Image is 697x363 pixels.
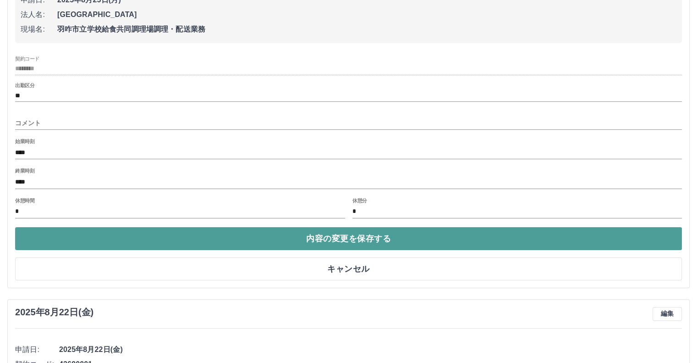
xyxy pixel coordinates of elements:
label: 休憩分 [352,197,367,204]
button: 編集 [653,307,682,321]
span: 申請日: [15,344,59,355]
span: 法人名: [21,9,57,20]
h3: 2025年8月22日(金) [15,307,93,318]
label: 契約コード [15,55,39,62]
span: 2025年8月22日(金) [59,344,682,355]
span: [GEOGRAPHIC_DATA] [57,9,676,20]
button: 内容の変更を保存する [15,227,682,250]
label: 終業時刻 [15,168,34,174]
label: 出勤区分 [15,82,34,89]
span: 現場名: [21,24,57,35]
label: 休憩時間 [15,197,34,204]
button: キャンセル [15,257,682,280]
label: 始業時刻 [15,138,34,145]
span: 羽咋市立学校給食共同調理場調理・配送業務 [57,24,676,35]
